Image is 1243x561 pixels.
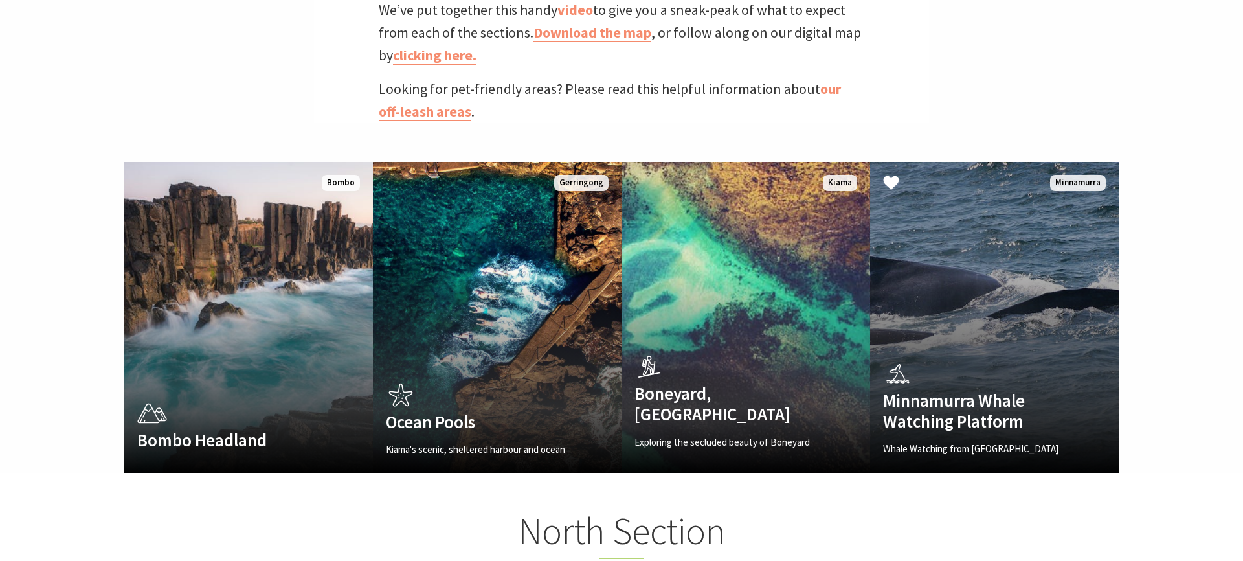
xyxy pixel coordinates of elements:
a: Bombo Headland Bombo [124,162,373,473]
a: our off-leash areas [379,80,841,121]
button: Click to Favourite Minnamurra Whale Watching Platform [870,162,912,206]
span: Gerringong [554,175,609,191]
a: video [557,1,593,19]
h4: Bombo Headland [137,429,322,450]
span: Bombo [322,175,360,191]
a: Download the map [533,23,651,42]
p: Looking for pet-friendly areas? Please read this helpful information about . [379,78,864,123]
p: Exploring the secluded beauty of Boneyard [634,435,820,450]
span: Read More [634,457,820,472]
span: Minnamurra [1050,175,1106,191]
p: Whale Watching from [GEOGRAPHIC_DATA] [883,441,1068,457]
p: Kiama's scenic, sheltered harbour and ocean pools [386,442,571,473]
h4: Minnamurra Whale Watching Platform [883,390,1068,432]
h2: North Section [368,509,875,559]
span: Kiama [823,175,857,191]
a: Ocean Pools Kiama's scenic, sheltered harbour and ocean pools Gerringong [373,162,621,473]
a: clicking here. [393,46,476,65]
a: Boneyard, [GEOGRAPHIC_DATA] Exploring the secluded beauty of Boneyard Read More Kiama [621,162,870,473]
h4: Ocean Pools [386,411,571,432]
h4: Boneyard, [GEOGRAPHIC_DATA] [634,383,820,425]
a: Minnamurra Whale Watching Platform Whale Watching from [GEOGRAPHIC_DATA] Minnamurra [870,162,1119,473]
